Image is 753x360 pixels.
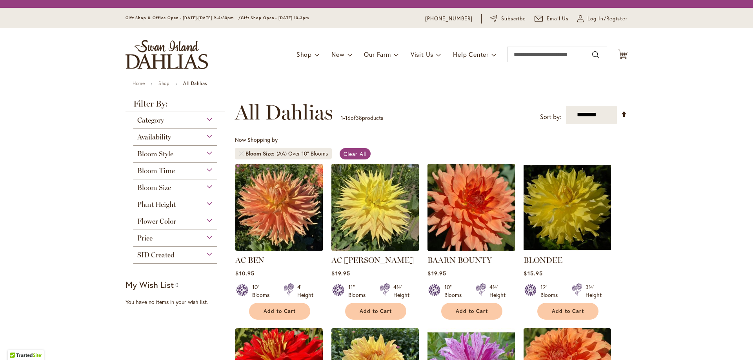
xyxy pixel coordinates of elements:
span: Now Shopping by [235,136,278,143]
span: Visit Us [411,50,433,58]
div: 12" Blooms [540,283,562,299]
strong: My Wish List [125,279,174,290]
a: Baarn Bounty [427,245,515,253]
span: Gift Shop & Office Open - [DATE]-[DATE] 9-4:30pm / [125,15,241,20]
span: Email Us [547,15,569,23]
span: Add to Cart [360,308,392,315]
span: $19.95 [331,270,350,277]
div: (AA) Over 10" Blooms [276,150,328,157]
span: Availability [137,133,171,141]
span: Clear All [344,150,367,157]
a: AC BEN [235,245,323,253]
img: Blondee [524,164,611,251]
button: Search [592,49,599,61]
span: Shop [296,50,312,58]
span: Help Center [453,50,489,58]
span: Bloom Style [137,150,173,158]
a: Subscribe [490,15,526,23]
span: Subscribe [501,15,526,23]
a: [PHONE_NUMBER] [425,15,473,23]
span: Price [137,234,153,242]
button: Add to Cart [537,303,598,320]
a: AC BEN [235,255,264,265]
a: Remove Bloom Size (AA) Over 10" Blooms [239,151,244,156]
img: Baarn Bounty [427,164,515,251]
span: 1 [341,114,343,121]
div: You have no items in your wish list. [125,298,230,306]
span: SID Created [137,251,175,259]
span: $19.95 [427,270,446,277]
span: Log In/Register [587,15,627,23]
a: Home [133,80,145,86]
img: AC BEN [235,164,323,251]
span: Bloom Size [246,150,276,157]
span: Add to Cart [456,308,488,315]
span: Add to Cart [552,308,584,315]
span: Our Farm [364,50,391,58]
span: Flower Color [137,217,176,226]
span: Plant Height [137,200,176,209]
button: Add to Cart [249,303,310,320]
span: 16 [345,114,351,121]
div: 4½' Height [489,283,506,299]
span: New [331,50,344,58]
div: 11" Blooms [348,283,370,299]
a: AC [PERSON_NAME] [331,255,414,265]
a: store logo [125,40,208,69]
span: $10.95 [235,270,254,277]
a: Clear All [340,148,371,159]
div: 10" Blooms [252,283,274,299]
a: Log In/Register [577,15,627,23]
div: 10" Blooms [444,283,466,299]
div: 4½' Height [393,283,409,299]
span: Bloom Time [137,166,175,175]
strong: All Dahlias [183,80,207,86]
span: Category [137,116,164,125]
div: 4' Height [297,283,313,299]
a: Blondee [524,245,611,253]
a: Email Us [535,15,569,23]
p: - of products [341,112,383,124]
button: Add to Cart [345,303,406,320]
button: Add to Cart [441,303,502,320]
span: Add to Cart [264,308,296,315]
span: Bloom Size [137,183,171,192]
label: Sort by: [540,110,561,124]
a: Shop [158,80,169,86]
img: AC Jeri [331,164,419,251]
span: Gift Shop Open - [DATE] 10-3pm [241,15,309,20]
div: 3½' Height [586,283,602,299]
span: All Dahlias [235,101,333,124]
span: 38 [356,114,362,121]
a: BAARN BOUNTY [427,255,492,265]
a: BLONDEE [524,255,562,265]
span: $15.95 [524,270,542,277]
a: AC Jeri [331,245,419,253]
strong: Filter By: [125,99,225,112]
